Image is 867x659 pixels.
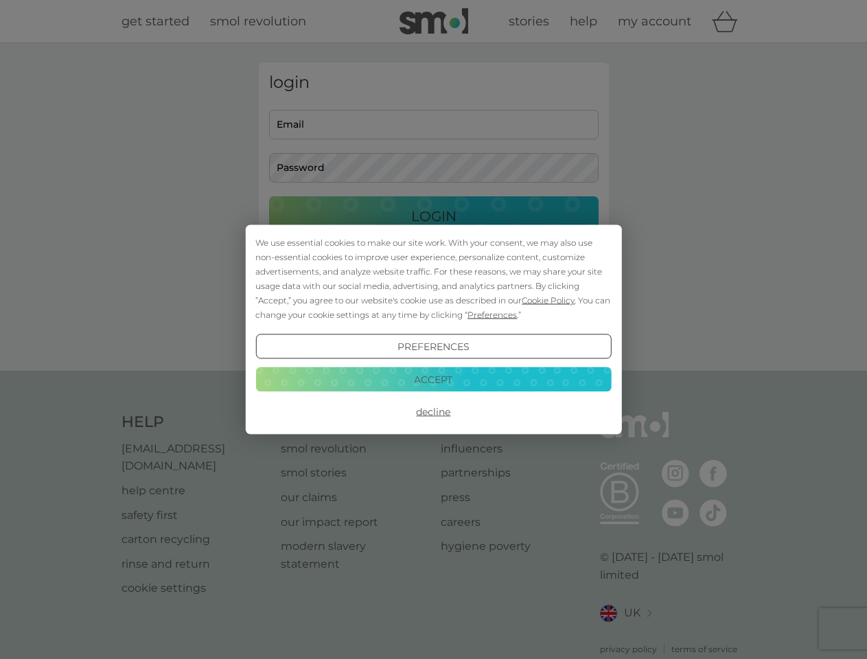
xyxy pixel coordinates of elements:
[255,235,611,322] div: We use essential cookies to make our site work. With your consent, we may also use non-essential ...
[255,367,611,391] button: Accept
[255,334,611,359] button: Preferences
[522,295,575,305] span: Cookie Policy
[245,225,621,435] div: Cookie Consent Prompt
[255,400,611,424] button: Decline
[467,310,517,320] span: Preferences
